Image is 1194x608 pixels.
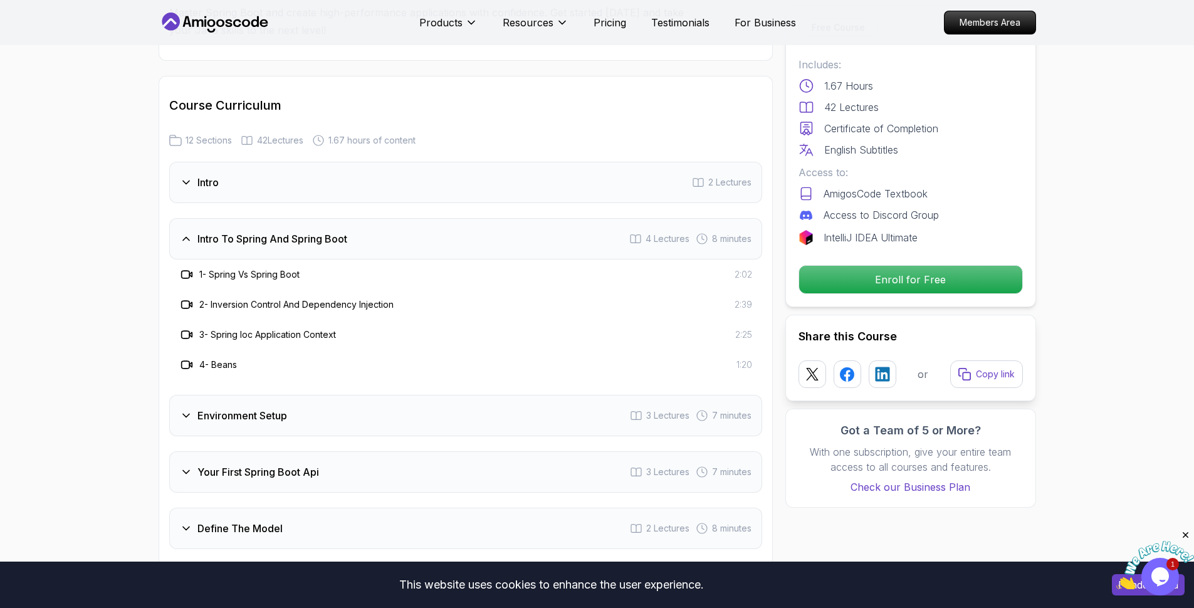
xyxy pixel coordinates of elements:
[419,15,463,30] p: Products
[976,368,1015,380] p: Copy link
[169,218,762,259] button: Intro To Spring And Spring Boot4 Lectures 8 minutes
[918,367,928,382] p: or
[735,268,752,281] span: 2:02
[328,134,416,147] span: 1.67 hours of content
[736,359,752,371] span: 1:20
[824,207,939,223] p: Access to Discord Group
[199,268,300,281] h3: 1 - Spring Vs Spring Boot
[799,265,1023,294] button: Enroll for Free
[799,328,1023,345] h2: Share this Course
[197,175,219,190] h3: Intro
[646,233,689,245] span: 4 Lectures
[199,298,394,311] h3: 2 - Inversion Control And Dependency Injection
[950,360,1023,388] button: Copy link
[799,165,1023,180] p: Access to:
[824,121,938,136] p: Certificate of Completion
[197,408,287,423] h3: Environment Setup
[169,395,762,436] button: Environment Setup3 Lectures 7 minutes
[503,15,568,40] button: Resources
[824,100,879,115] p: 42 Lectures
[799,422,1023,439] h3: Got a Team of 5 or More?
[199,328,336,341] h3: 3 - Spring Ioc Application Context
[708,176,751,189] span: 2 Lectures
[169,451,762,493] button: Your First Spring Boot Api3 Lectures 7 minutes
[712,466,751,478] span: 7 minutes
[712,233,751,245] span: 8 minutes
[799,444,1023,474] p: With one subscription, give your entire team access to all courses and features.
[646,409,689,422] span: 3 Lectures
[199,359,237,371] h3: 4 - Beans
[712,409,751,422] span: 7 minutes
[503,15,553,30] p: Resources
[735,15,796,30] a: For Business
[1112,574,1185,595] button: Accept cookies
[169,97,762,114] h2: Course Curriculum
[799,230,814,245] img: jetbrains logo
[799,57,1023,72] p: Includes:
[712,522,751,535] span: 8 minutes
[9,571,1093,599] div: This website uses cookies to enhance the user experience.
[594,15,626,30] a: Pricing
[735,298,752,311] span: 2:39
[646,466,689,478] span: 3 Lectures
[419,15,478,40] button: Products
[799,266,1022,293] p: Enroll for Free
[169,162,762,203] button: Intro2 Lectures
[197,521,283,536] h3: Define The Model
[799,480,1023,495] a: Check our Business Plan
[257,134,303,147] span: 42 Lectures
[735,328,752,341] span: 2:25
[824,142,898,157] p: English Subtitles
[824,230,918,245] p: IntelliJ IDEA Ultimate
[169,508,762,549] button: Define The Model2 Lectures 8 minutes
[944,11,1036,34] a: Members Area
[1116,530,1194,589] iframe: chat widget
[646,522,689,535] span: 2 Lectures
[824,78,873,93] p: 1.67 Hours
[186,134,232,147] span: 12 Sections
[197,464,319,480] h3: Your First Spring Boot Api
[824,186,928,201] p: AmigosCode Textbook
[651,15,710,30] a: Testimonials
[945,11,1035,34] p: Members Area
[197,231,347,246] h3: Intro To Spring And Spring Boot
